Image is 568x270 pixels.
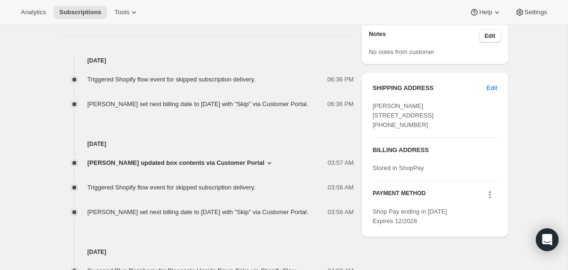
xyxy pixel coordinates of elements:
span: [PERSON_NAME] set next billing date to [DATE] with "Skip" via Customer Portal. [88,208,309,216]
span: Subscriptions [59,9,101,16]
h4: [DATE] [59,247,354,257]
span: Shop Pay ending in [DATE] Expires 12/2028 [373,208,447,225]
button: Tools [109,6,144,19]
span: [PERSON_NAME] [STREET_ADDRESS] [PHONE_NUMBER] [373,102,434,128]
h3: SHIPPING ADDRESS [373,83,487,93]
span: No notes from customer [369,48,435,55]
button: [PERSON_NAME] updated box contents via Customer Portal [88,158,274,168]
h4: [DATE] [59,56,354,65]
span: Edit [485,32,496,40]
span: 03:56 AM [328,183,354,192]
span: Tools [115,9,129,16]
button: Settings [509,6,553,19]
span: Stored in ShopPay [373,164,424,171]
span: Settings [524,9,547,16]
h3: PAYMENT METHOD [373,189,426,202]
h4: [DATE] [59,139,354,149]
span: Edit [487,83,497,93]
button: Analytics [15,6,52,19]
span: [PERSON_NAME] set next billing date to [DATE] with "Skip" via Customer Portal. [88,100,309,108]
button: Help [464,6,507,19]
span: 03:56 AM [328,207,354,217]
button: Edit [481,81,503,96]
span: 03:57 AM [328,158,354,168]
span: Help [479,9,492,16]
h3: Notes [369,29,479,43]
span: Analytics [21,9,46,16]
button: Edit [479,29,501,43]
span: Triggered Shopify flow event for skipped subscription delivery. [88,76,256,83]
span: 06:36 PM [328,75,354,84]
button: Subscriptions [53,6,107,19]
span: 06:36 PM [328,99,354,109]
div: Open Intercom Messenger [536,228,559,251]
span: [PERSON_NAME] updated box contents via Customer Portal [88,158,265,168]
h3: BILLING ADDRESS [373,145,497,155]
span: Triggered Shopify flow event for skipped subscription delivery. [88,184,256,191]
